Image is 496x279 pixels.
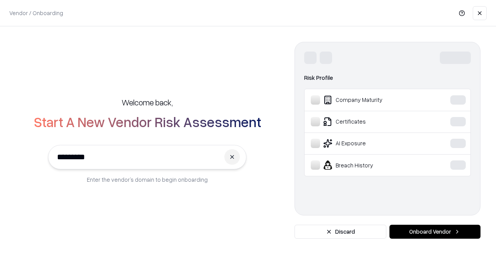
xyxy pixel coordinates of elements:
div: Risk Profile [304,73,471,83]
h5: Welcome back, [122,97,173,108]
p: Enter the vendor’s domain to begin onboarding [87,176,208,184]
div: Breach History [311,160,427,170]
div: Certificates [311,117,427,126]
p: Vendor / Onboarding [9,9,63,17]
div: AI Exposure [311,139,427,148]
button: Onboard Vendor [389,225,480,239]
div: Company Maturity [311,95,427,105]
h2: Start A New Vendor Risk Assessment [34,114,261,129]
button: Discard [294,225,386,239]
